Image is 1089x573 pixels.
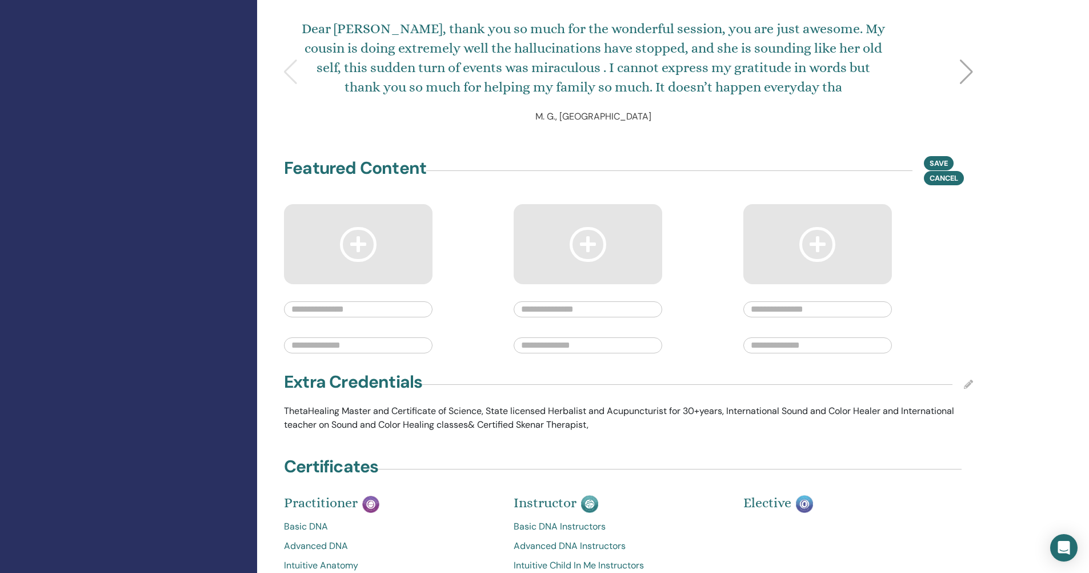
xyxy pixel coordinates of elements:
[535,108,651,125] div: M. G., [GEOGRAPHIC_DATA]
[930,173,958,183] span: Cancel
[930,158,948,168] span: Save
[514,520,726,534] a: Basic DNA Instructors
[284,158,426,178] h4: Featured Content
[284,456,378,477] h4: Certificates
[924,156,954,170] button: Save
[514,495,576,511] span: Instructor
[284,559,497,572] a: Intuitive Anatomy
[743,495,791,511] span: Elective
[284,372,422,392] h4: Extra Credentials
[514,539,726,553] a: Advanced DNA Instructors
[284,495,358,511] span: Practitioner
[284,539,497,553] a: Advanced DNA
[514,559,726,572] a: Intuitive Child In Me Instructors
[284,404,973,432] p: ThetaHealing Master and Certificate of Science, State licensed Herbalist and Acupuncturist for 30...
[1050,534,1078,562] div: Open Intercom Messenger
[299,19,887,108] div: Dear [PERSON_NAME], thank you so much for the wonderful session, you are just awesome. My cousin ...
[924,171,964,185] button: Cancel
[284,520,497,534] a: Basic DNA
